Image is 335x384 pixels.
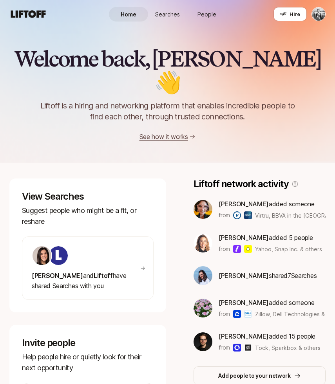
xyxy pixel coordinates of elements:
[255,245,322,253] span: Yahoo, Snap Inc. & others
[194,178,288,189] p: Liftoff network activity
[194,200,212,219] img: 3b893d23_f71f_49ef_92c0_e9bb1dd07a83.jpg
[219,332,269,340] span: [PERSON_NAME]
[219,233,322,243] p: added 5 people
[255,211,326,220] span: Virtru, BBVA in the [GEOGRAPHIC_DATA] & others
[219,199,326,209] p: added someone
[197,10,216,18] span: People
[219,234,269,242] span: [PERSON_NAME]
[244,211,252,219] img: BBVA in the USA
[219,343,230,352] p: from
[219,211,230,220] p: from
[194,299,212,317] img: ACg8ocIdxRMdt9zg7cQmJ1etOp_AR7rnuVOB8v5rMQQddsajCIZ5kemg=s160-c
[22,352,154,373] p: Help people hire or quietly look for their next opportunity
[273,7,307,21] button: Hire
[255,344,321,352] span: Tock, Sparkbox & others
[244,344,252,352] img: Sparkbox
[194,266,212,285] img: 3b21b1e9_db0a_4655_a67f_ab9b1489a185.jpg
[219,297,326,308] p: added someone
[233,211,241,219] img: Virtru
[219,244,230,254] p: from
[244,245,252,253] img: Snap Inc.
[244,310,252,318] img: Dell Technologies
[219,200,269,208] span: [PERSON_NAME]
[219,272,269,279] span: [PERSON_NAME]
[49,246,68,265] img: ACg8ocKIuO9-sklR2KvA8ZVJz4iZ_g9wtBiQREC3t8A94l4CTg=s160-c
[233,245,241,253] img: Yahoo
[194,332,212,351] img: ACg8ocLkLr99FhTl-kK-fHkDFhetpnfS0fTAm4rmr9-oxoZ0EDUNs14=s160-c
[219,331,321,341] p: added 15 people
[233,344,241,352] img: Tock
[22,191,154,202] p: View Searches
[22,337,154,348] p: Invite people
[155,10,180,18] span: Searches
[32,272,126,290] span: have shared Searches with you
[233,310,241,318] img: Zillow
[33,246,51,265] img: 71d7b91d_d7cb_43b4_a7ea_a9b2f2cc6e03.jpg
[22,205,154,227] p: Suggest people who might be a fit, or reshare
[187,7,226,22] a: People
[219,309,230,319] p: from
[121,10,136,18] span: Home
[139,133,188,141] a: See how it works
[83,272,94,279] span: and
[148,7,187,22] a: Searches
[194,234,212,252] img: 5b4e8e9c_3b7b_4d72_a69f_7f4659b27c66.jpg
[109,7,148,22] a: Home
[219,270,317,281] p: shared 7 Search es
[290,10,300,18] span: Hire
[312,7,325,21] img: Eli Horne
[32,272,83,279] span: [PERSON_NAME]
[94,272,113,279] span: Liftoff
[218,371,291,380] p: Add people to your network
[219,299,269,306] span: [PERSON_NAME]
[27,100,308,122] p: Liftoff is a hiring and networking platform that enables incredible people to find each other, th...
[311,7,326,21] button: Eli Horne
